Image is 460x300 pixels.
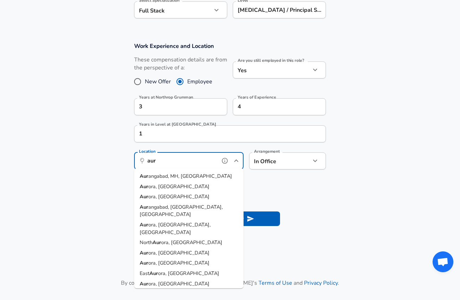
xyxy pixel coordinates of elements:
a: Privacy Policy [304,279,338,287]
span: angabad, MH, [GEOGRAPHIC_DATA] [148,173,232,180]
label: Arrangement [254,149,280,153]
label: Years of Experience [238,95,276,99]
span: ora, [GEOGRAPHIC_DATA] [148,249,210,256]
input: 7 [233,98,311,115]
input: 0 [134,98,212,115]
strong: Aur [140,280,148,287]
strong: Aur [140,259,148,266]
span: North [140,239,153,246]
button: Close [231,156,241,166]
strong: Aur [140,203,148,210]
strong: Aur [153,239,161,246]
input: L3 [236,5,323,15]
span: ora, [GEOGRAPHIC_DATA] [148,183,210,190]
strong: Aur [140,183,148,190]
span: ora, [GEOGRAPHIC_DATA], [GEOGRAPHIC_DATA] [140,221,211,236]
div: In Office [249,152,300,169]
strong: Aur [140,173,148,180]
span: New Offer [145,77,171,86]
h3: Work Experience and Location [134,42,326,50]
span: ora, [GEOGRAPHIC_DATA] [158,270,219,277]
div: Yes [233,61,311,78]
strong: Aur [140,249,148,256]
div: Open chat [433,251,453,272]
span: East [140,270,149,277]
label: Years at Northrop Grumman [139,95,193,99]
span: Employee [187,77,212,86]
span: ora, [GEOGRAPHIC_DATA] [148,280,210,287]
a: Terms of Use [258,279,292,287]
strong: Aur [140,221,148,228]
button: help [220,156,230,166]
span: angabad, [GEOGRAPHIC_DATA], [GEOGRAPHIC_DATA] [140,203,223,218]
div: Full Stack [134,1,212,18]
label: Location [139,149,155,153]
strong: Aur [140,193,148,200]
input: 1 [134,125,311,142]
strong: Aur [149,270,158,277]
label: Years in Level at [GEOGRAPHIC_DATA] [139,122,216,126]
span: ora, [GEOGRAPHIC_DATA] [161,239,222,246]
span: ora, [GEOGRAPHIC_DATA] [148,259,210,266]
span: ora, [GEOGRAPHIC_DATA] [148,193,210,200]
label: Are you still employed in this role? [238,58,304,62]
label: These compensation details are from the perspective of a: [134,56,227,72]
